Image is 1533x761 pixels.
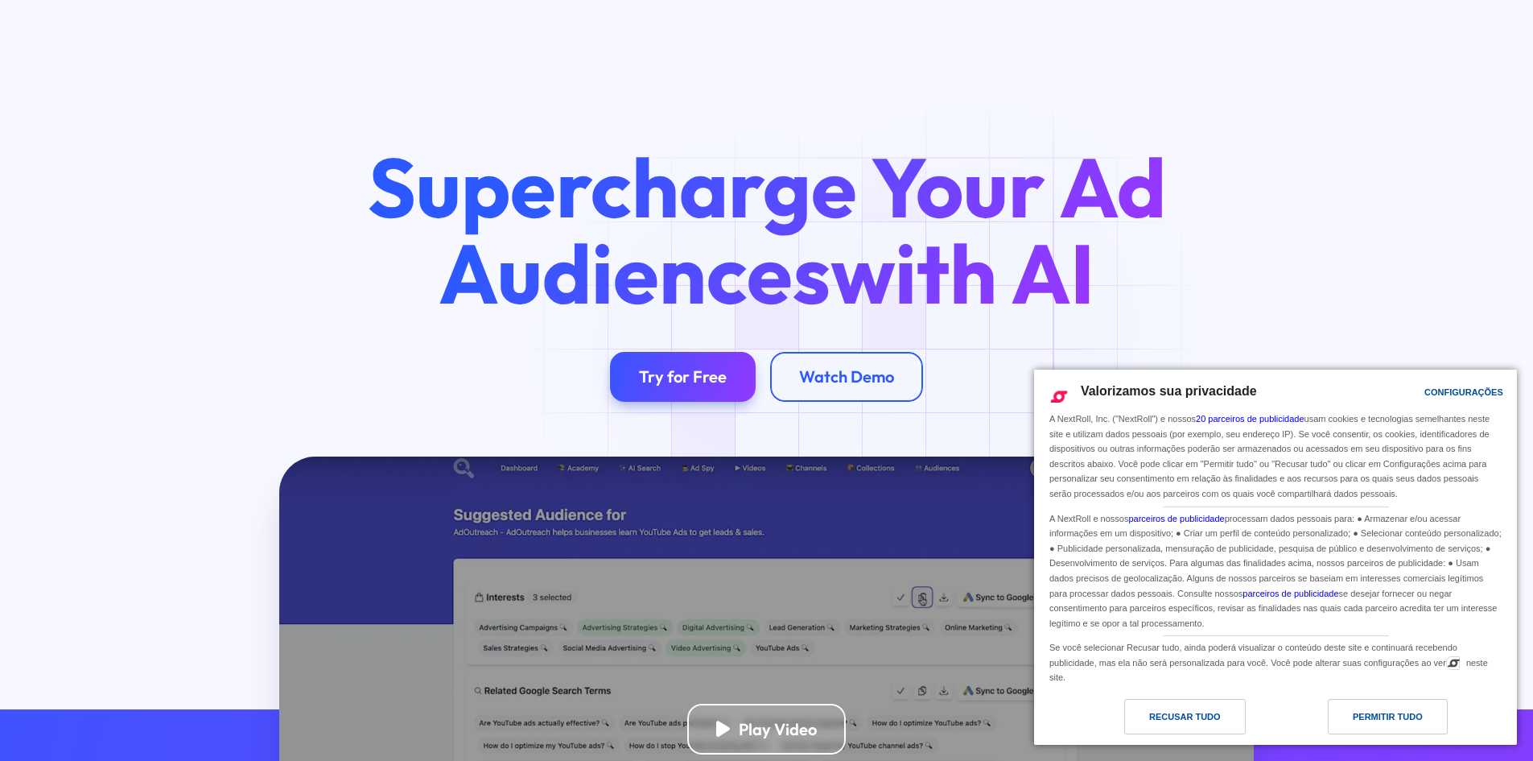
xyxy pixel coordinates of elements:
div: Watch Demo [799,366,894,387]
span: with AI [830,221,1094,325]
div: A NextRoll e nossos processam dados pessoais para: ● Armazenar e/ou acessar informações em um dis... [1046,507,1505,633]
a: parceiros de publicidade [1128,514,1224,523]
h1: Supercharge Your Ad Audiences [333,144,1199,315]
div: Configurações [1424,383,1503,401]
div: Recusar tudo [1149,708,1221,726]
a: Configurações [1396,379,1435,409]
div: Try for Free [639,366,727,387]
a: parceiros de publicidade [1242,589,1338,598]
div: Play Video [739,719,817,739]
a: Recusar tudo [1044,699,1275,742]
div: Permitir Tudo [1353,708,1423,726]
span: Valorizamos sua privacidade [1081,384,1257,398]
a: Permitir Tudo [1275,699,1507,742]
div: A NextRoll, Inc. ("NextRoll") e nossos usam cookies e tecnologias semelhantes neste site e utiliz... [1046,410,1505,503]
a: 20 parceiros de publicidade [1196,414,1304,424]
div: Se você selecionar Recusar tudo, ainda poderá visualizar o conteúdo deste site e continuará receb... [1046,636,1505,687]
a: Try for Free [610,352,756,403]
